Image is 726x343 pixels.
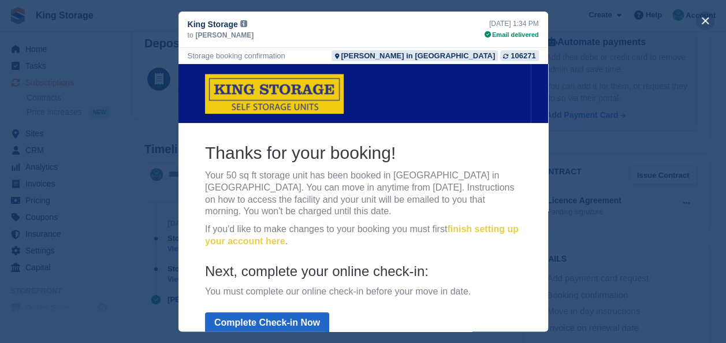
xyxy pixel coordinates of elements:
p: Your 50 sq ft storage unit has been booked in [GEOGRAPHIC_DATA] in [GEOGRAPHIC_DATA]. You can mov... [27,106,343,154]
span: King Storage [188,18,238,30]
p: If you'd like to make changes to your booking you must first . [27,159,343,184]
img: King Storage Logo [27,10,165,50]
a: [PERSON_NAME] in [GEOGRAPHIC_DATA] [332,50,498,61]
a: insurance policy here [27,300,330,322]
p: You must complete our online check-in before your move in date. [27,222,343,234]
div: [PERSON_NAME] in [GEOGRAPHIC_DATA] [341,50,495,61]
a: Complete Check-in Now [27,248,151,270]
div: 106271 [511,50,535,61]
a: 106271 [500,50,538,61]
a: [EMAIL_ADDRESS][DOMAIN_NAME] [49,300,210,310]
img: icon-info-grey-7440780725fd019a000dd9b08b2336e03edf1995a4989e88bcd33f0948082b44.svg [240,20,247,27]
div: Storage booking confirmation [188,50,285,61]
span: to [188,30,193,40]
div: Email delivered [485,30,539,40]
span: [PERSON_NAME] [196,30,254,40]
a: finish setting up your account here [27,160,340,182]
h2: Thanks for your booking! [27,77,343,100]
h4: Next, complete your online check-in: [27,198,343,216]
div: [DATE] 1:34 PM [485,18,539,29]
button: close [696,12,714,30]
p: We hope you enjoy your stay with King Storage, if you have any questions email . You can find your . [27,288,343,323]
